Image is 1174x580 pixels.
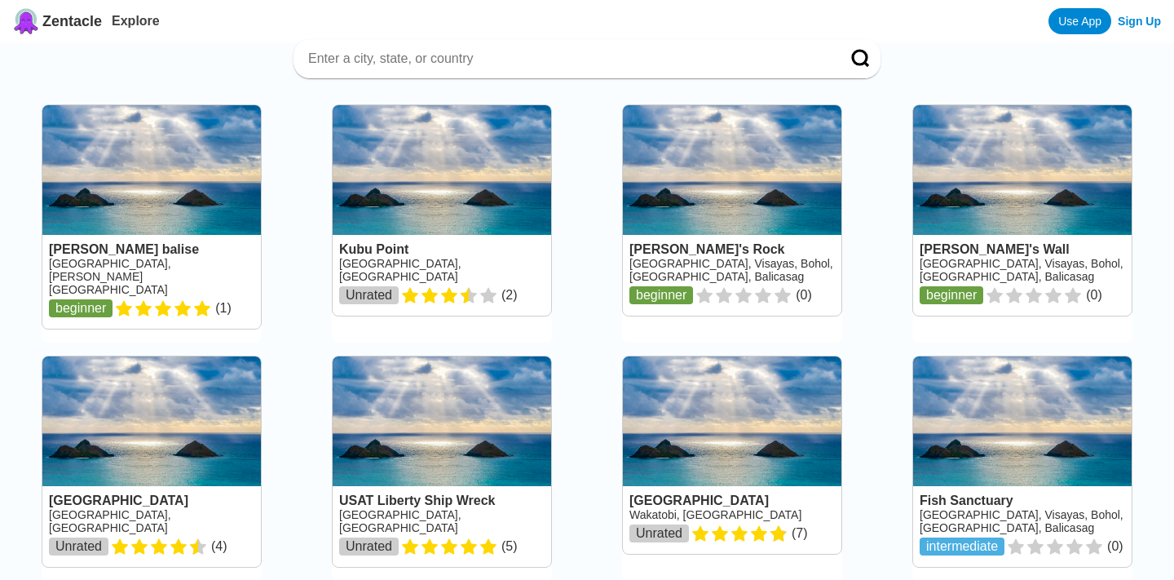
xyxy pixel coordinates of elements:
[1048,8,1111,34] a: Use App
[42,13,102,30] span: Zentacle
[13,8,102,34] a: Zentacle logoZentacle
[307,51,828,67] input: Enter a city, state, or country
[112,14,160,28] a: Explore
[13,8,39,34] img: Zentacle logo
[1118,15,1161,28] a: Sign Up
